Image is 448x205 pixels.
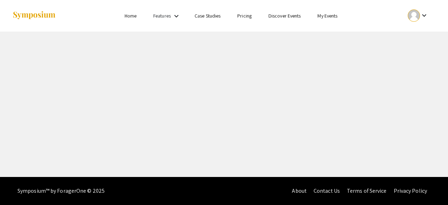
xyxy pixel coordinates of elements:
a: Pricing [237,13,252,19]
a: Home [125,13,136,19]
a: Features [153,13,171,19]
mat-icon: Expand Features list [172,12,181,20]
a: Case Studies [195,13,220,19]
img: Symposium by ForagerOne [12,11,56,20]
a: Privacy Policy [394,187,427,194]
div: Symposium™ by ForagerOne © 2025 [17,177,105,205]
button: Expand account dropdown [400,8,436,23]
a: My Events [317,13,337,19]
iframe: Chat [5,173,30,200]
a: Terms of Service [347,187,387,194]
a: Contact Us [314,187,340,194]
mat-icon: Expand account dropdown [420,11,428,20]
a: About [292,187,307,194]
a: Discover Events [268,13,301,19]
